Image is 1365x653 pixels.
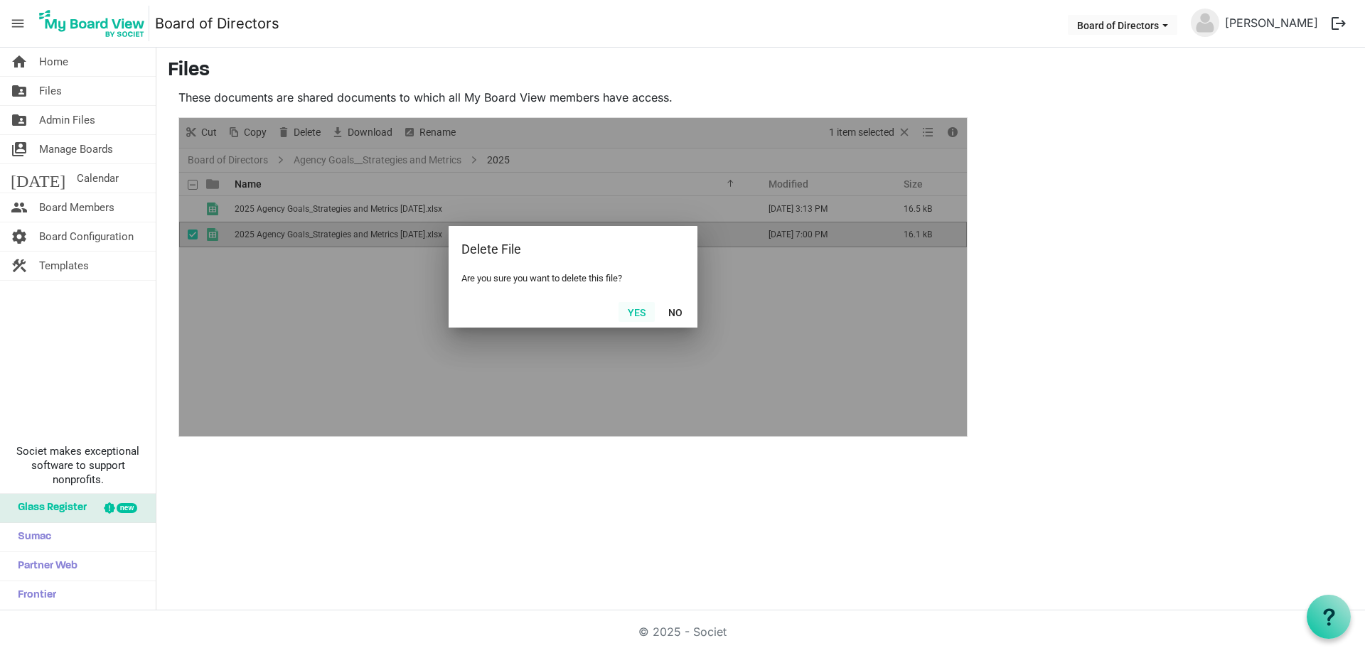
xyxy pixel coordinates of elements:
[178,89,968,106] p: These documents are shared documents to which all My Board View members have access.
[659,302,692,322] button: No
[39,252,89,280] span: Templates
[39,222,134,251] span: Board Configuration
[11,193,28,222] span: people
[35,6,155,41] a: My Board View Logo
[6,444,149,487] span: Societ makes exceptional software to support nonprofits.
[638,625,727,639] a: © 2025 - Societ
[1068,15,1177,35] button: Board of Directors dropdownbutton
[39,48,68,76] span: Home
[39,77,62,105] span: Files
[11,494,87,522] span: Glass Register
[39,135,113,163] span: Manage Boards
[11,552,77,581] span: Partner Web
[11,106,28,134] span: folder_shared
[11,222,28,251] span: settings
[1324,9,1354,38] button: logout
[117,503,137,513] div: new
[1191,9,1219,37] img: no-profile-picture.svg
[35,6,149,41] img: My Board View Logo
[11,581,56,610] span: Frontier
[39,193,114,222] span: Board Members
[168,59,1354,83] h3: Files
[4,10,31,37] span: menu
[155,9,279,38] a: Board of Directors
[461,239,640,260] div: Delete File
[11,164,65,193] span: [DATE]
[77,164,119,193] span: Calendar
[1219,9,1324,37] a: [PERSON_NAME]
[11,48,28,76] span: home
[11,523,51,551] span: Sumac
[11,77,28,105] span: folder_shared
[11,252,28,280] span: construction
[11,135,28,163] span: switch_account
[461,273,685,284] div: Are you sure you want to delete this file?
[39,106,95,134] span: Admin Files
[619,302,655,322] button: Yes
